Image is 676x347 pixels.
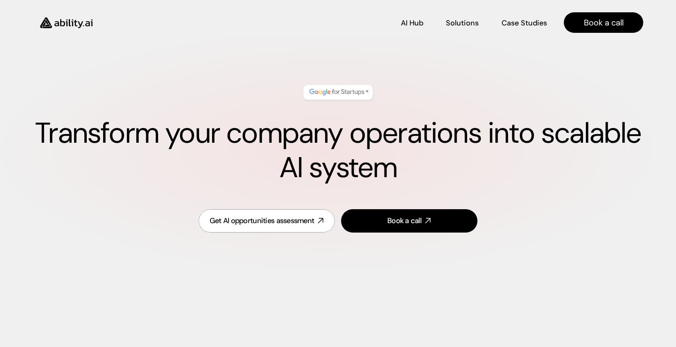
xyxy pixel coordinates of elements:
[33,116,643,185] h1: Transform your company operations into scalable AI system
[501,16,547,30] a: Case Studies
[401,18,423,28] h4: AI Hub
[584,17,624,28] h4: Book a call
[104,12,643,33] nav: Main navigation
[446,18,479,28] h4: Solutions
[564,12,643,33] a: Book a call
[199,209,335,233] a: Get AI opportunities assessment
[387,216,421,226] div: Book a call
[446,16,479,30] a: Solutions
[341,209,477,233] a: Book a call
[401,16,423,30] a: AI Hub
[210,216,314,226] div: Get AI opportunities assessment
[502,18,547,28] h4: Case Studies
